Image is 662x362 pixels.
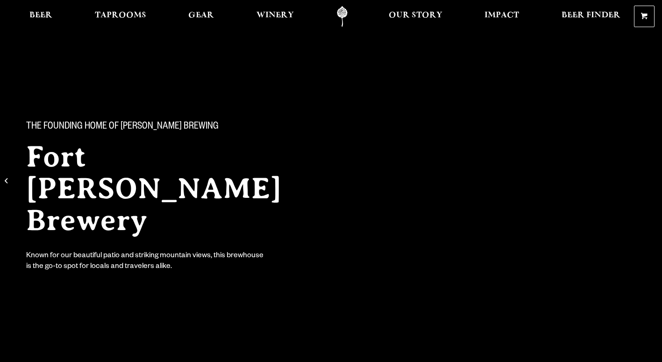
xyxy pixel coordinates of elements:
span: Winery [256,12,294,19]
a: Odell Home [325,6,360,27]
span: Impact [484,12,519,19]
h2: Fort [PERSON_NAME] Brewery [26,141,318,236]
a: Beer Finder [555,6,626,27]
span: Our Story [389,12,442,19]
a: Impact [478,6,525,27]
a: Winery [250,6,300,27]
a: Beer [23,6,58,27]
a: Taprooms [89,6,152,27]
div: Known for our beautiful patio and striking mountain views, this brewhouse is the go-to spot for l... [26,251,265,273]
span: Taprooms [95,12,146,19]
span: Gear [188,12,214,19]
span: The Founding Home of [PERSON_NAME] Brewing [26,121,219,133]
a: Our Story [383,6,448,27]
span: Beer Finder [562,12,620,19]
span: Beer [29,12,52,19]
a: Gear [182,6,220,27]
